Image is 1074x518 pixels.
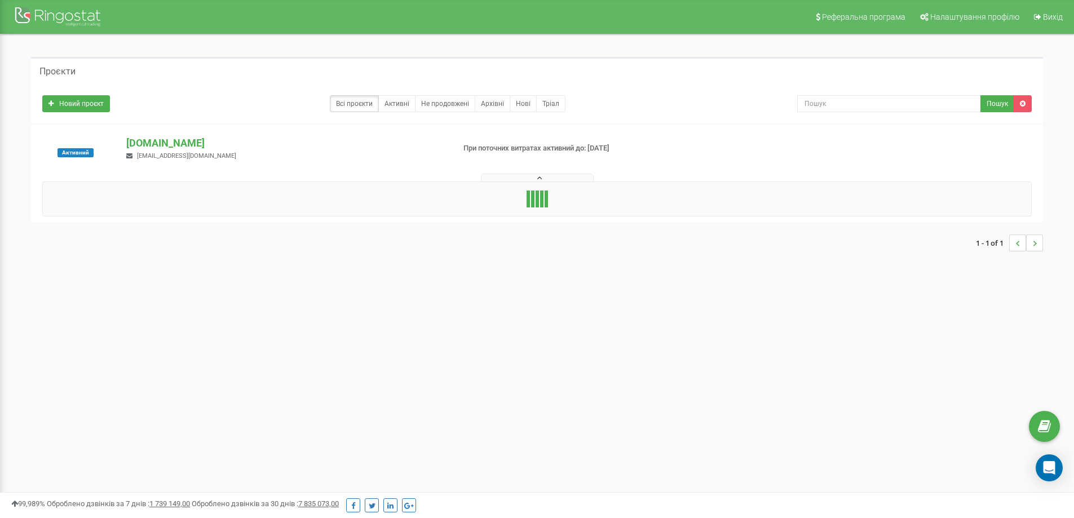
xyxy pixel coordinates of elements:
u: 1 739 149,00 [149,499,190,508]
input: Пошук [797,95,981,112]
span: Реферальна програма [822,12,905,21]
p: [DOMAIN_NAME] [126,136,445,150]
a: Новий проєкт [42,95,110,112]
span: Активний [58,148,94,157]
a: Не продовжені [415,95,475,112]
h5: Проєкти [39,67,76,77]
nav: ... [976,223,1043,263]
a: Активні [378,95,416,112]
a: Тріал [536,95,565,112]
span: Налаштування профілю [930,12,1019,21]
a: Нові [510,95,537,112]
a: Архівні [475,95,510,112]
span: Оброблено дзвінків за 7 днів : [47,499,190,508]
p: При поточних витратах активний до: [DATE] [463,143,698,154]
a: Всі проєкти [330,95,379,112]
span: Вихід [1043,12,1063,21]
span: 99,989% [11,499,45,508]
span: 1 - 1 of 1 [976,234,1009,251]
button: Пошук [980,95,1014,112]
span: [EMAIL_ADDRESS][DOMAIN_NAME] [137,152,236,160]
u: 7 835 073,00 [298,499,339,508]
span: Оброблено дзвінків за 30 днів : [192,499,339,508]
div: Open Intercom Messenger [1036,454,1063,481]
